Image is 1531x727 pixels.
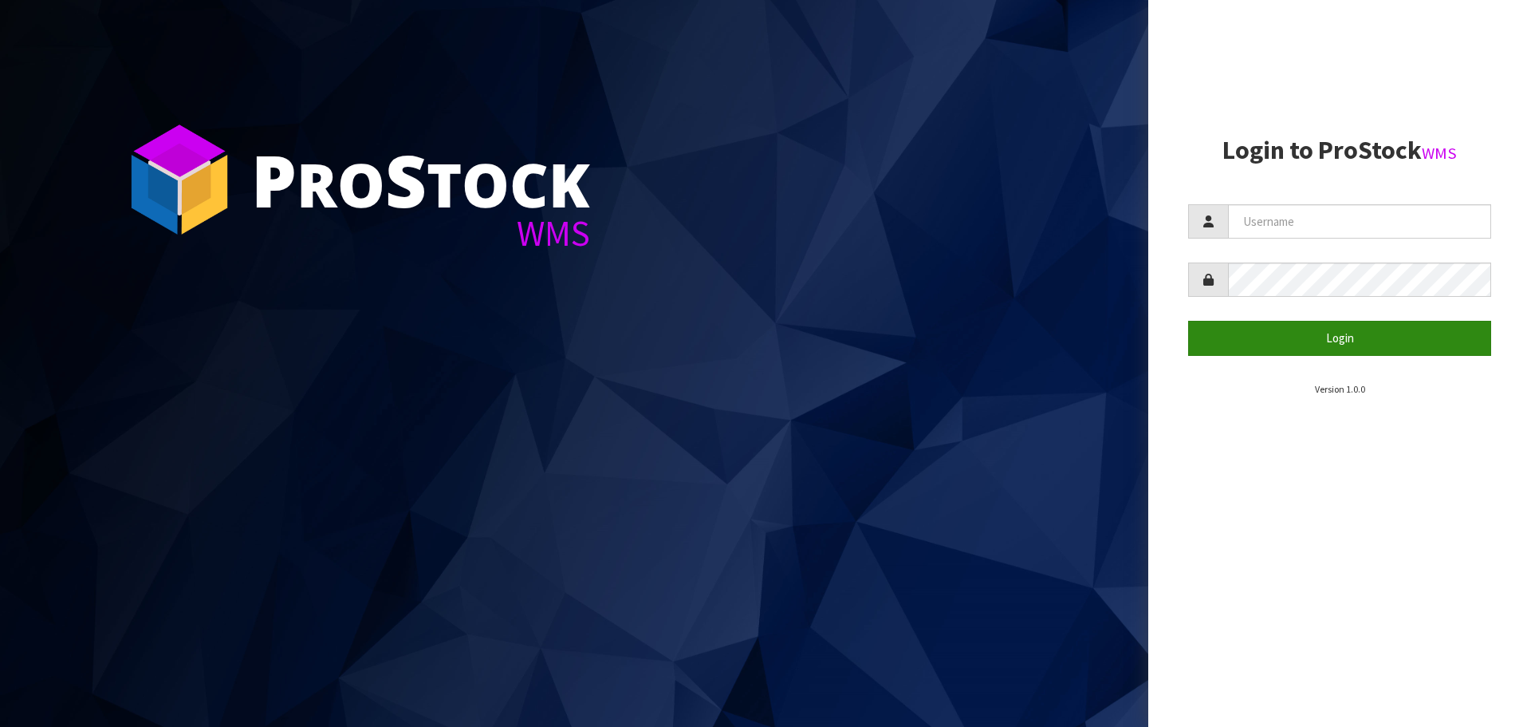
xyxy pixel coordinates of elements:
[251,144,590,215] div: ro tock
[120,120,239,239] img: ProStock Cube
[1422,143,1457,164] small: WMS
[385,131,427,228] span: S
[251,131,297,228] span: P
[1228,204,1491,239] input: Username
[251,215,590,251] div: WMS
[1188,321,1491,355] button: Login
[1188,136,1491,164] h2: Login to ProStock
[1315,383,1365,395] small: Version 1.0.0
